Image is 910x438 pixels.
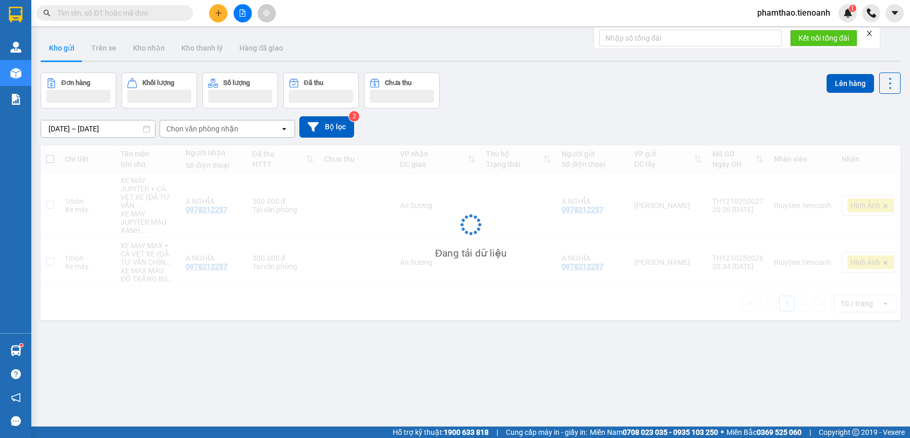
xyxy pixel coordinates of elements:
[798,32,849,44] span: Kết nối tổng đài
[843,8,853,18] img: icon-new-feature
[11,369,21,379] span: question-circle
[11,393,21,403] span: notification
[866,30,873,37] span: close
[20,344,23,347] sup: 1
[444,428,489,436] strong: 1900 633 818
[239,9,246,17] span: file-add
[223,79,250,87] div: Số lượng
[496,427,498,438] span: |
[41,120,155,137] input: Select a date range.
[349,111,359,121] sup: 2
[9,7,22,22] img: logo-vxr
[280,125,288,133] svg: open
[851,5,854,12] span: 1
[173,35,231,60] button: Kho thanh lý
[435,246,506,261] div: Đang tải dữ liệu
[10,94,21,105] img: solution-icon
[852,429,859,436] span: copyright
[623,428,718,436] strong: 0708 023 035 - 0935 103 250
[209,4,227,22] button: plus
[749,6,839,19] span: phamthao.tienoanh
[41,35,83,60] button: Kho gửi
[263,9,270,17] span: aim
[849,5,856,12] sup: 1
[122,72,197,108] button: Khối lượng
[299,116,354,138] button: Bộ lọc
[599,30,782,46] input: Nhập số tổng đài
[790,30,857,46] button: Kết nối tổng đài
[393,427,489,438] span: Hỗ trợ kỹ thuật:
[41,72,116,108] button: Đơn hàng
[726,427,802,438] span: Miền Bắc
[57,7,180,19] input: Tìm tên, số ĐT hoặc mã đơn
[506,427,587,438] span: Cung cấp máy in - giấy in:
[364,72,440,108] button: Chưa thu
[215,9,222,17] span: plus
[283,72,359,108] button: Đã thu
[10,68,21,79] img: warehouse-icon
[867,8,876,18] img: phone-icon
[809,427,811,438] span: |
[10,42,21,53] img: warehouse-icon
[304,79,323,87] div: Đã thu
[827,74,874,93] button: Lên hàng
[166,124,238,134] div: Chọn văn phòng nhận
[258,4,276,22] button: aim
[890,8,900,18] span: caret-down
[62,79,90,87] div: Đơn hàng
[234,4,252,22] button: file-add
[142,79,174,87] div: Khối lượng
[885,4,904,22] button: caret-down
[757,428,802,436] strong: 0369 525 060
[125,35,173,60] button: Kho nhận
[385,79,411,87] div: Chưa thu
[11,416,21,426] span: message
[590,427,718,438] span: Miền Nam
[10,345,21,356] img: warehouse-icon
[43,9,51,17] span: search
[202,72,278,108] button: Số lượng
[231,35,292,60] button: Hàng đã giao
[721,430,724,434] span: ⚪️
[83,35,125,60] button: Trên xe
